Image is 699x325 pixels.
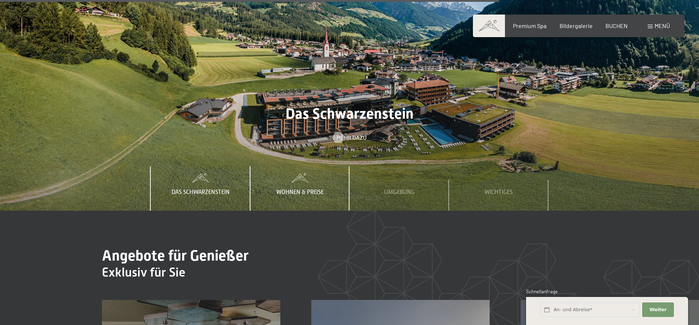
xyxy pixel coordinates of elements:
[102,265,185,280] span: Exklusiv für Sie
[605,22,628,29] a: BUCHEN
[384,189,415,195] span: Umgebung
[655,22,670,29] span: Menü
[485,189,513,195] span: Wichtiges
[276,189,324,195] span: Wohnen & Preise
[285,105,414,122] span: Das Schwarzenstein
[171,189,230,195] span: Das Schwarzenstein
[649,306,667,313] span: Weiter
[333,134,367,142] a: Mehr dazu
[102,247,249,264] span: Angebote für Genießer
[642,302,674,317] button: Weiter
[513,22,546,29] a: Premium Spa
[560,22,593,29] a: Bildergalerie
[526,289,558,294] span: Schnellanfrage
[336,134,367,142] span: Mehr dazu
